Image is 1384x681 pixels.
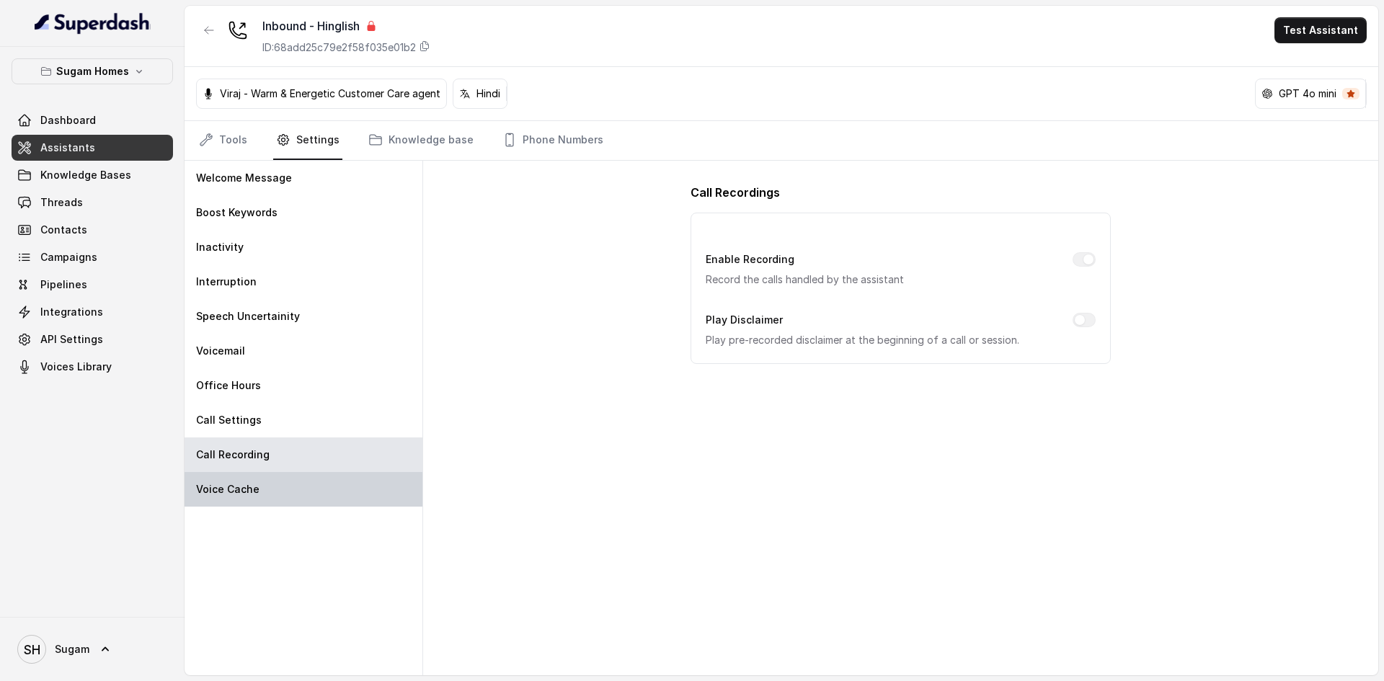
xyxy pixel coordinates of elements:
[40,223,87,237] span: Contacts
[12,629,173,669] a: Sugam
[35,12,151,35] img: light.svg
[500,121,606,160] a: Phone Numbers
[196,171,292,185] p: Welcome Message
[12,217,173,243] a: Contacts
[40,113,96,128] span: Dashboard
[12,135,173,161] a: Assistants
[196,482,259,497] p: Voice Cache
[1274,17,1367,43] button: Test Assistant
[196,121,250,160] a: Tools
[55,642,89,656] span: Sugam
[196,413,262,427] p: Call Settings
[706,331,1049,349] p: Play pre-recorded disclaimer at the beginning of a call or session.
[12,354,173,380] a: Voices Library
[40,332,103,347] span: API Settings
[706,311,783,329] label: Play Disclaimer
[1279,86,1336,101] p: GPT 4o mini
[12,272,173,298] a: Pipelines
[220,86,440,101] p: Viraj - Warm & Energetic Customer Care agent
[1261,88,1273,99] svg: openai logo
[273,121,342,160] a: Settings
[262,17,430,35] div: Inbound - Hinglish
[12,162,173,188] a: Knowledge Bases
[706,251,794,268] label: Enable Recording
[365,121,476,160] a: Knowledge base
[262,40,416,55] p: ID: 68add25c79e2f58f035e01b2
[196,205,278,220] p: Boost Keywords
[196,344,245,358] p: Voicemail
[40,141,95,155] span: Assistants
[691,184,1110,201] p: Call Recordings
[196,378,261,393] p: Office Hours
[12,299,173,325] a: Integrations
[12,58,173,84] button: Sugam Homes
[196,309,300,324] p: Speech Uncertainity
[40,277,87,292] span: Pipelines
[12,190,173,215] a: Threads
[24,642,40,657] text: SH
[196,121,1367,160] nav: Tabs
[12,107,173,133] a: Dashboard
[476,86,500,101] p: Hindi
[40,305,103,319] span: Integrations
[40,168,131,182] span: Knowledge Bases
[12,326,173,352] a: API Settings
[40,360,112,374] span: Voices Library
[706,271,1049,288] p: Record the calls handled by the assistant
[56,63,129,80] p: Sugam Homes
[196,275,257,289] p: Interruption
[12,244,173,270] a: Campaigns
[40,250,97,264] span: Campaigns
[40,195,83,210] span: Threads
[196,448,270,462] p: Call Recording
[196,240,244,254] p: Inactivity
